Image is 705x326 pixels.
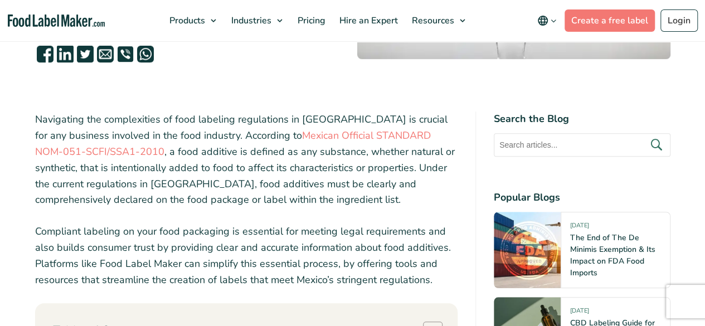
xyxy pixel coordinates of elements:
span: Resources [409,14,455,27]
span: Products [166,14,206,27]
span: Pricing [294,14,327,27]
a: Create a free label [565,9,655,32]
input: Search articles... [494,133,670,157]
span: Hire an Expert [336,14,399,27]
span: [DATE] [570,221,589,234]
span: [DATE] [570,306,589,319]
a: Login [660,9,698,32]
p: Navigating the complexities of food labeling regulations in [GEOGRAPHIC_DATA] is crucial for any ... [35,111,458,208]
a: The End of The De Minimis Exemption & Its Impact on FDA Food Imports [570,232,655,278]
h4: Popular Blogs [494,190,670,205]
h4: Search the Blog [494,111,670,126]
p: Compliant labeling on your food packaging is essential for meeting legal requirements and also bu... [35,223,458,288]
span: Industries [228,14,273,27]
